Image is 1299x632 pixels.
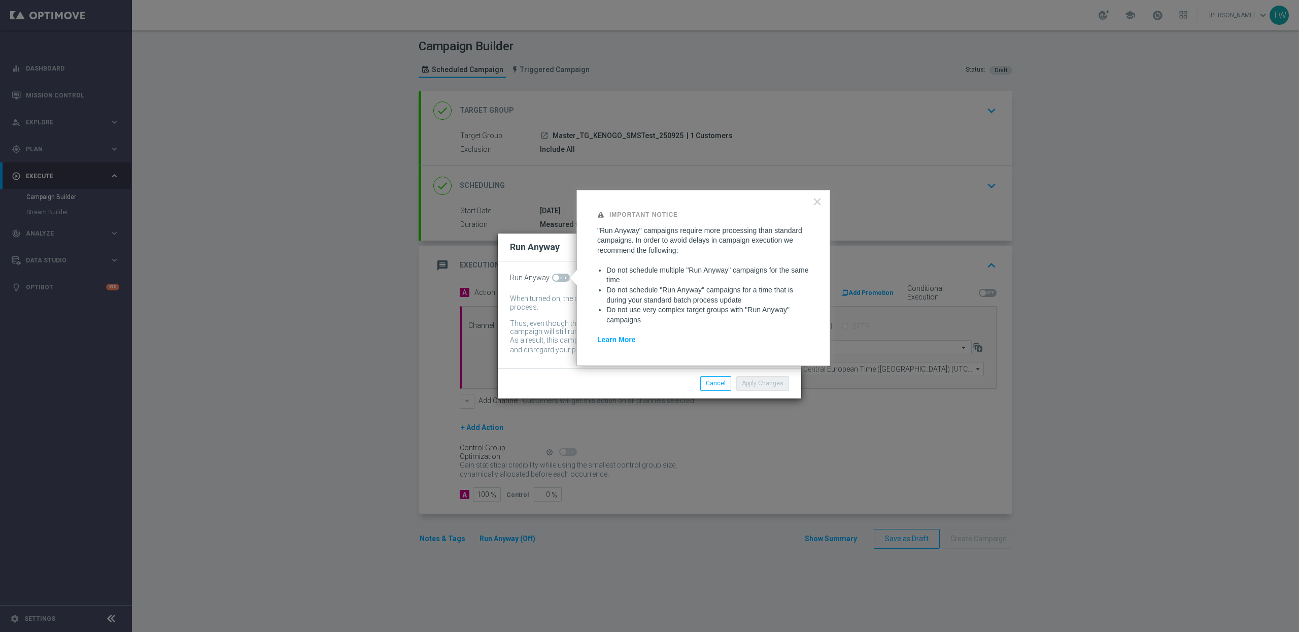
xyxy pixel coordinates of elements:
[510,319,774,337] div: Thus, even though the batch-data process might not be complete by then, the campaign will still r...
[812,193,822,210] button: Close
[606,285,809,305] li: Do not schedule "Run Anyway" campaigns for a time that is during your standard batch process update
[510,336,774,356] div: As a result, this campaign might include customers whose data has been changed and disregard your...
[597,336,635,344] a: Learn More
[510,274,550,282] span: Run Anyway
[609,211,678,218] strong: Important Notice
[597,226,809,256] p: "Run Anyway" campaigns require more processing than standard campaigns. In order to avoid delays ...
[700,376,731,390] button: Cancel
[510,241,560,253] h2: Run Anyway
[606,305,809,325] li: Do not use very complex target groups with "Run Anyway" campaigns
[736,376,789,390] button: Apply Changes
[510,294,774,312] div: When turned on, the campaign will be executed regardless of your site's batch-data process.
[606,265,809,285] li: Do not schedule multiple "Run Anyway" campaigns for the same time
